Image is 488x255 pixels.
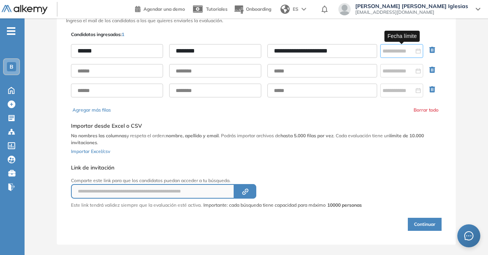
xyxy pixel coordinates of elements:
[414,107,439,114] button: Borrar todo
[408,218,442,231] button: Continuar
[280,133,333,138] b: hasta 5.000 filas por vez
[203,202,362,209] span: Importante: cada búsqueda tiene capacidad para máximo
[464,231,474,241] span: message
[327,202,362,208] strong: 10000 personas
[293,6,298,13] span: ES
[2,5,48,15] img: Logo
[71,202,202,209] p: Este link tendrá validez siempre que la evaluación esté activa.
[73,107,111,114] button: Agregar más filas
[122,31,124,37] span: 1
[7,30,15,32] i: -
[206,6,228,12] span: Tutoriales
[355,9,468,15] span: [EMAIL_ADDRESS][DOMAIN_NAME]
[246,6,271,12] span: Onboarding
[234,1,271,18] button: Onboarding
[135,4,185,13] a: Agendar una demo
[71,146,110,155] button: Importar Excel/csv
[10,64,13,70] span: B
[280,5,290,14] img: world
[66,18,447,23] h3: Ingresa el mail de los candidatos a los que quieres enviarles la evaluación.
[71,148,110,154] span: Importar Excel/csv
[166,133,219,138] b: nombre, apellido y email
[71,31,124,38] p: Candidatos ingresados:
[71,133,424,145] b: límite de 10.000 invitaciones
[302,8,306,11] img: arrow
[384,31,420,42] div: Fecha límite
[71,132,442,146] p: y respeta el orden: . Podrás importar archivos de . Cada evaluación tiene un .
[71,165,362,171] h5: Link de invitación
[71,123,442,129] h5: Importar desde Excel o CSV
[71,133,127,138] b: No nombres las columnas
[143,6,185,12] span: Agendar una demo
[71,177,362,184] p: Comparte este link para que los candidatos puedan acceder a tu búsqueda.
[355,3,468,9] span: [PERSON_NAME] [PERSON_NAME] Iglesias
